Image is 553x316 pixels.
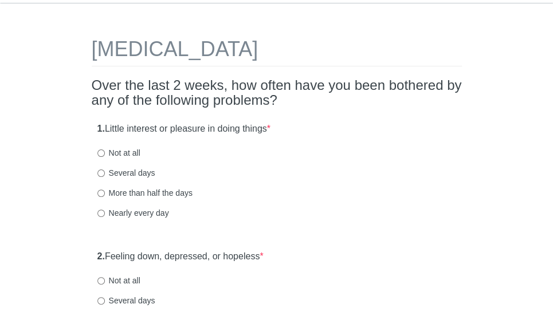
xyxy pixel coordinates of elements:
input: Nearly every day [97,210,105,217]
strong: 1. [97,124,105,133]
strong: 2. [97,251,105,261]
label: Several days [97,167,155,179]
label: Nearly every day [97,207,169,219]
input: Not at all [97,277,105,285]
input: Not at all [97,149,105,157]
label: Little interest or pleasure in doing things [97,123,270,136]
label: Not at all [97,147,140,159]
h1: [MEDICAL_DATA] [92,38,462,66]
label: Not at all [97,275,140,286]
input: More than half the days [97,189,105,197]
input: Several days [97,169,105,177]
label: More than half the days [97,187,193,199]
input: Several days [97,297,105,305]
label: Feeling down, depressed, or hopeless [97,250,264,263]
label: Several days [97,295,155,306]
h2: Over the last 2 weeks, how often have you been bothered by any of the following problems? [92,78,462,108]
